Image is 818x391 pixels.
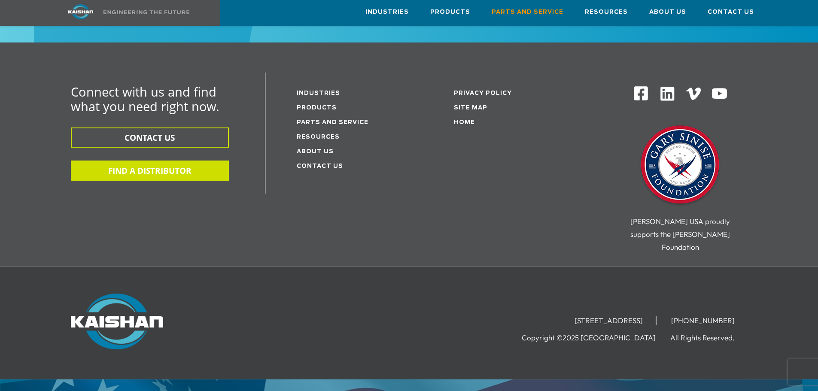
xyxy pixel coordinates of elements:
[365,7,409,17] span: Industries
[430,7,470,17] span: Products
[297,91,340,96] a: Industries
[297,105,337,111] a: Products
[492,0,563,24] a: Parts and Service
[297,134,340,140] a: Resources
[71,83,219,115] span: Connect with us and find what you need right now.
[365,0,409,24] a: Industries
[522,333,669,342] li: Copyright ©2025 [GEOGRAPHIC_DATA]
[71,161,229,181] button: FIND A DISTRIBUTOR
[297,149,334,155] a: About Us
[71,127,229,148] button: CONTACT US
[649,7,686,17] span: About Us
[430,0,470,24] a: Products
[103,10,189,14] img: Engineering the future
[585,0,628,24] a: Resources
[454,120,475,125] a: Home
[297,164,343,169] a: Contact Us
[297,120,368,125] a: Parts and service
[71,294,163,349] img: Kaishan
[637,123,723,209] img: Gary Sinise Foundation
[49,4,113,19] img: kaishan logo
[562,316,657,325] li: [STREET_ADDRESS]
[454,105,487,111] a: Site Map
[492,7,563,17] span: Parts and Service
[454,91,512,96] a: Privacy Policy
[630,217,730,252] span: [PERSON_NAME] USA proudly supports the [PERSON_NAME] Foundation
[686,88,701,100] img: Vimeo
[649,0,686,24] a: About Us
[658,316,748,325] li: [PHONE_NUMBER]
[708,0,754,24] a: Contact Us
[633,85,649,101] img: Facebook
[670,333,748,342] li: All Rights Reserved.
[585,7,628,17] span: Resources
[711,85,728,102] img: Youtube
[708,7,754,17] span: Contact Us
[659,85,676,102] img: Linkedin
